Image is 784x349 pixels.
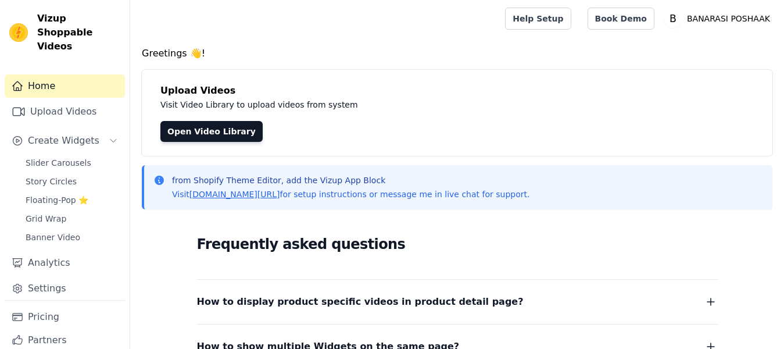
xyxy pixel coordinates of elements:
h4: Upload Videos [160,84,754,98]
a: Floating-Pop ⭐ [19,192,125,208]
h4: Greetings 👋! [142,47,772,60]
a: Home [5,74,125,98]
span: Grid Wrap [26,213,66,225]
a: Help Setup [505,8,571,30]
a: Upload Videos [5,100,125,123]
a: Open Video Library [160,121,263,142]
span: Create Widgets [28,134,99,148]
span: Floating-Pop ⭐ [26,194,88,206]
a: Banner Video [19,229,125,245]
span: Slider Carousels [26,157,91,169]
a: Book Demo [588,8,654,30]
button: How to display product specific videos in product detail page? [197,294,718,310]
p: Visit Video Library to upload videos from system [160,98,681,112]
a: Settings [5,277,125,300]
span: Banner Video [26,232,80,243]
a: Slider Carousels [19,155,125,171]
img: Vizup [9,23,28,42]
a: Pricing [5,305,125,329]
p: Visit for setup instructions or message me in live chat for support. [172,188,529,200]
a: Grid Wrap [19,211,125,227]
a: [DOMAIN_NAME][URL] [189,190,280,199]
span: How to display product specific videos in product detail page? [197,294,524,310]
button: Create Widgets [5,129,125,152]
a: Story Circles [19,173,125,190]
p: from Shopify Theme Editor, add the Vizup App Block [172,174,529,186]
span: Story Circles [26,176,77,187]
button: B BANARASI POSHAAK [664,8,775,29]
span: Vizup Shoppable Videos [37,12,120,54]
text: B [670,13,676,24]
p: BANARASI POSHAAK [682,8,775,29]
a: Analytics [5,251,125,275]
h2: Frequently asked questions [197,233,718,256]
